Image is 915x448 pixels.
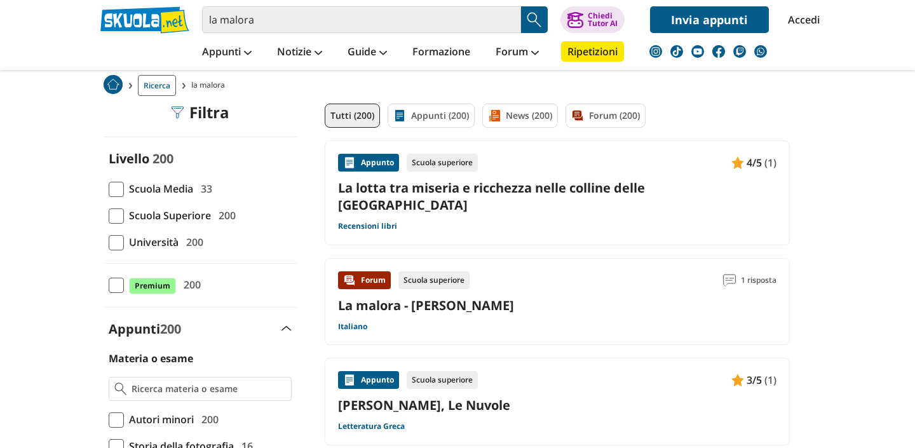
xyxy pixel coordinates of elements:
[764,372,776,388] span: (1)
[747,154,762,171] span: 4/5
[731,156,744,169] img: Appunti contenuto
[199,41,255,64] a: Appunti
[566,104,646,128] a: Forum (200)
[388,104,475,128] a: Appunti (200)
[712,45,725,58] img: facebook
[649,45,662,58] img: instagram
[196,411,219,428] span: 200
[325,104,380,128] a: Tutti (200)
[521,6,548,33] button: Search Button
[179,276,201,293] span: 200
[560,6,625,33] button: ChiediTutor AI
[407,371,478,389] div: Scuola superiore
[407,154,478,172] div: Scuola superiore
[747,372,762,388] span: 3/5
[172,106,184,119] img: Filtra filtri mobile
[338,371,399,389] div: Appunto
[754,45,767,58] img: WhatsApp
[338,179,776,214] a: La lotta tra miseria e ricchezza nelle colline delle [GEOGRAPHIC_DATA]
[723,274,736,287] img: Commenti lettura
[338,271,391,289] div: Forum
[114,383,126,395] img: Ricerca materia o esame
[338,154,399,172] div: Appunto
[409,41,473,64] a: Formazione
[338,322,367,332] a: Italiano
[124,411,194,428] span: Autori minori
[124,234,179,250] span: Università
[109,150,149,167] label: Livello
[733,45,746,58] img: twitch
[571,109,584,122] img: Forum filtro contenuto
[338,221,397,231] a: Recensioni libri
[741,271,776,289] span: 1 risposta
[398,271,470,289] div: Scuola superiore
[525,10,544,29] img: Cerca appunti, riassunti o versioni
[482,104,558,128] a: News (200)
[788,6,815,33] a: Accedi
[343,374,356,386] img: Appunti contenuto
[213,207,236,224] span: 200
[152,150,173,167] span: 200
[344,41,390,64] a: Guide
[343,274,356,287] img: Forum contenuto
[181,234,203,250] span: 200
[691,45,704,58] img: youtube
[492,41,542,64] a: Forum
[124,207,211,224] span: Scuola Superiore
[109,320,181,337] label: Appunti
[196,180,212,197] span: 33
[160,320,181,337] span: 200
[109,351,193,365] label: Materia o esame
[132,383,286,395] input: Ricerca materia o esame
[338,297,514,314] a: La malora - [PERSON_NAME]
[124,180,193,197] span: Scuola Media
[731,374,744,386] img: Appunti contenuto
[343,156,356,169] img: Appunti contenuto
[393,109,406,122] img: Appunti filtro contenuto
[191,75,230,96] span: la malora
[650,6,769,33] a: Invia appunti
[670,45,683,58] img: tiktok
[338,397,776,414] a: [PERSON_NAME], Le Nuvole
[129,278,176,294] span: Premium
[561,41,624,62] a: Ripetizioni
[172,104,229,121] div: Filtra
[764,154,776,171] span: (1)
[281,326,292,331] img: Apri e chiudi sezione
[104,75,123,96] a: Home
[202,6,521,33] input: Cerca appunti, riassunti o versioni
[274,41,325,64] a: Notizie
[488,109,501,122] img: News filtro contenuto
[588,12,618,27] div: Chiedi Tutor AI
[338,421,405,431] a: Letteratura Greca
[138,75,176,96] a: Ricerca
[104,75,123,94] img: Home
